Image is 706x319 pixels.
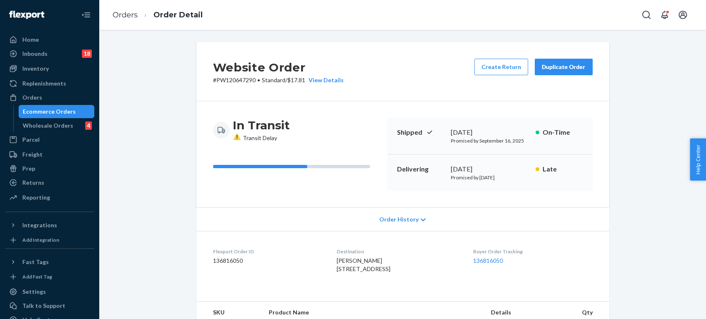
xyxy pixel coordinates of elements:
a: Prep [5,162,94,175]
button: Duplicate Order [535,59,593,75]
a: Returns [5,176,94,189]
button: Open notifications [656,7,673,23]
p: Promised by September 16, 2025 [451,137,529,144]
div: [DATE] [451,128,529,137]
p: On-Time [543,128,583,137]
div: Parcel [22,136,40,144]
a: Add Integration [5,235,94,245]
div: Settings [22,288,46,296]
a: Wholesale Orders4 [19,119,95,132]
a: Replenishments [5,77,94,90]
button: Open account menu [675,7,691,23]
p: Shipped [397,128,444,137]
div: Talk to Support [22,302,65,310]
a: Orders [112,10,138,19]
dt: Destination [337,248,460,255]
a: 136816050 [473,257,503,264]
button: Close Navigation [78,7,94,23]
div: Inventory [22,64,49,73]
a: Reporting [5,191,94,204]
a: Inventory [5,62,94,75]
div: Returns [22,179,44,187]
a: Ecommerce Orders [19,105,95,118]
p: Late [543,164,583,174]
span: • [257,76,260,83]
a: Orders [5,91,94,104]
div: Add Integration [22,236,59,243]
span: Order History [379,215,419,224]
a: Parcel [5,133,94,146]
a: Inbounds18 [5,47,94,60]
img: Flexport logo [9,11,44,19]
p: # PW120647290 / $17.81 [213,76,344,84]
div: Integrations [22,221,57,229]
span: Transit Delay [233,134,277,141]
div: Prep [22,164,35,173]
div: 4 [85,121,92,130]
a: Freight [5,148,94,161]
p: Delivering [397,164,444,174]
div: Wholesale Orders [23,121,73,130]
a: Add Fast Tag [5,272,94,282]
div: Fast Tags [22,258,49,266]
div: Duplicate Order [542,63,586,71]
div: Ecommerce Orders [23,107,76,116]
button: Integrations [5,219,94,232]
a: Order Detail [153,10,203,19]
div: Reporting [22,193,50,202]
div: Home [22,36,39,44]
button: Help Center [690,138,706,181]
dd: 136816050 [213,257,323,265]
dt: Buyer Order Tracking [473,248,592,255]
button: Open Search Box [638,7,655,23]
div: [DATE] [451,164,529,174]
a: Home [5,33,94,46]
div: Replenishments [22,79,66,88]
div: Orders [22,93,42,102]
a: Talk to Support [5,299,94,312]
button: Fast Tags [5,255,94,269]
div: 18 [82,50,92,58]
span: [PERSON_NAME] [STREET_ADDRESS] [337,257,390,272]
h3: In Transit [233,118,290,133]
div: Add Fast Tag [22,273,52,280]
div: Inbounds [22,50,48,58]
h2: Website Order [213,59,344,76]
ol: breadcrumbs [106,3,209,27]
span: Standard [262,76,285,83]
a: Settings [5,285,94,298]
button: View Details [305,76,344,84]
dt: Flexport Order ID [213,248,323,255]
button: Create Return [474,59,528,75]
p: Promised by [DATE] [451,174,529,181]
div: Freight [22,150,43,159]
